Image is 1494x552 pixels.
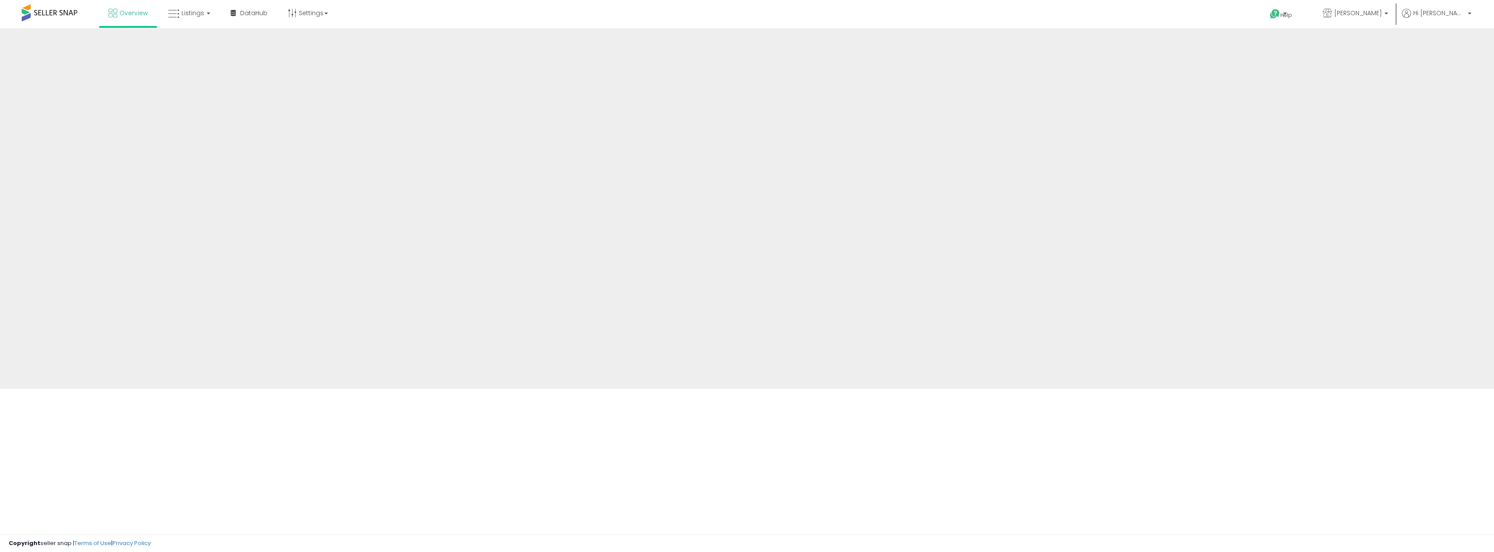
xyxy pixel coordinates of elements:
span: [PERSON_NAME] [1334,9,1382,17]
a: Help [1263,2,1309,28]
span: DataHub [240,9,268,17]
i: Get Help [1269,9,1280,20]
span: Overview [119,9,148,17]
a: Hi [PERSON_NAME] [1402,9,1471,28]
span: Hi [PERSON_NAME] [1413,9,1465,17]
span: Help [1280,11,1292,19]
span: Listings [182,9,204,17]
